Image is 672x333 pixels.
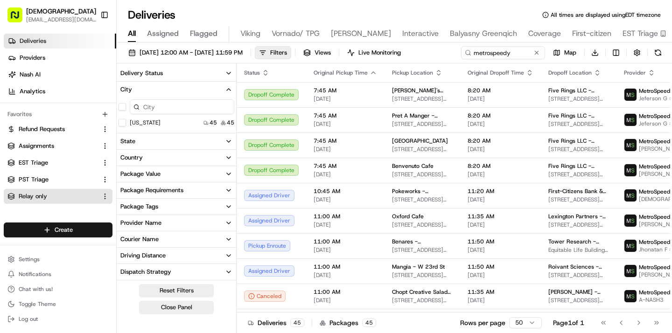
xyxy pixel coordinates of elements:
[140,49,243,57] span: [DATE] 12:00 AM - [DATE] 11:59 PM
[24,60,154,70] input: Clear
[19,175,49,184] span: PST Triage
[548,95,609,103] span: [STREET_ADDRESS][US_STATE]
[272,28,320,39] span: Vornado/ TPG
[392,137,448,145] span: [GEOGRAPHIC_DATA]
[315,49,331,57] span: Views
[461,46,545,59] input: Type to search
[7,159,98,167] a: EST Triage
[248,318,304,327] div: Deliveries
[9,89,26,106] img: 1736555255976-a54dd68f-1ca7-489b-9aae-adbdc363a1c4
[130,119,161,126] label: [US_STATE]
[120,170,161,178] div: Package Value
[120,268,171,276] div: Dispatch Strategy
[314,137,377,145] span: 7:45 AM
[120,219,161,227] div: Provider Name
[343,46,405,59] button: Live Monitoring
[117,150,236,166] button: Country
[9,37,170,52] p: Welcome 👋
[26,16,96,23] button: [EMAIL_ADDRESS][DOMAIN_NAME]
[120,85,132,94] div: City
[624,290,637,302] img: metro_speed_logo.png
[548,69,592,76] span: Dropoff Location
[19,315,38,323] span: Log out
[117,215,236,231] button: Provider Name
[120,137,135,146] div: State
[93,206,113,213] span: Pylon
[314,271,377,279] span: [DATE]
[227,119,234,126] span: 45
[468,146,533,153] span: [DATE]
[19,142,54,150] span: Assignments
[572,28,611,39] span: First-citizen
[20,87,45,96] span: Analytics
[4,283,112,296] button: Chat with us!
[468,196,533,203] span: [DATE]
[19,183,71,193] span: Knowledge Base
[392,238,453,245] span: Benares - [PERSON_NAME] St
[624,265,637,277] img: metro_speed_logo.png
[392,297,453,304] span: [STREET_ADDRESS][US_STATE]
[468,120,533,128] span: [DATE]
[4,122,112,137] button: Refund Requests
[4,155,112,170] button: EST Triage
[117,82,236,97] button: City
[314,213,377,220] span: 11:00 AM
[392,112,453,119] span: Pret A Manger - [STREET_ADDRESS]
[19,285,53,293] span: Chat with us!
[77,145,81,152] span: •
[55,226,73,234] span: Create
[4,107,112,122] div: Favorites
[551,11,661,19] span: All times are displayed using EDT timezone
[130,99,234,114] input: City
[7,142,98,150] a: Assignments
[19,159,48,167] span: EST Triage
[553,318,584,327] div: Page 1 of 1
[392,288,453,296] span: Chopt Creative Salad Co. - [GEOGRAPHIC_DATA]
[314,263,377,271] span: 11:00 AM
[4,172,112,187] button: PST Triage
[79,184,86,192] div: 💻
[320,318,376,327] div: Packages
[190,28,217,39] span: Flagged
[117,248,236,264] button: Driving Distance
[548,297,609,304] span: [STREET_ADDRESS][US_STATE]
[392,196,453,203] span: [STREET_ADDRESS][US_STATE]
[19,145,26,153] img: 1736555255976-a54dd68f-1ca7-489b-9aae-adbdc363a1c4
[392,120,453,128] span: [STREET_ADDRESS][US_STATE]
[450,28,517,39] span: Balyasny Greenqich
[20,70,41,79] span: Nash AI
[244,291,286,302] button: Canceled
[128,7,175,22] h1: Deliveries
[83,145,102,152] span: [DATE]
[20,54,45,62] span: Providers
[392,146,453,153] span: [STREET_ADDRESS][US_STATE]
[468,69,524,76] span: Original Dropoff Time
[120,235,159,243] div: Courier Name
[117,199,236,215] button: Package Tags
[117,231,236,247] button: Courier Name
[624,164,637,176] img: metro_speed_logo.png
[392,171,453,178] span: [STREET_ADDRESS][US_STATE]
[4,222,112,237] button: Create
[402,28,439,39] span: Interactive
[4,84,116,99] a: Analytics
[20,37,46,45] span: Deliveries
[528,28,561,39] span: Coverage
[7,125,98,133] a: Refund Requests
[468,112,533,119] span: 8:20 AM
[548,87,609,94] span: Five Rings LLC - [GEOGRAPHIC_DATA] - Floor 30
[548,271,609,279] span: [STREET_ADDRESS][US_STATE]
[468,263,533,271] span: 11:50 AM
[468,137,533,145] span: 8:20 AM
[314,69,368,76] span: Original Pickup Time
[7,192,98,201] a: Relay only
[548,187,609,195] span: First-Citizens Bank & Trust Company (SVB) ([GEOGRAPHIC_DATA]) - Floor 13
[120,153,143,162] div: Country
[314,120,377,128] span: [DATE]
[314,171,377,178] span: [DATE]
[9,184,17,192] div: 📗
[392,263,445,271] span: Mangia - W 23rd St
[624,215,637,227] img: metro_speed_logo.png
